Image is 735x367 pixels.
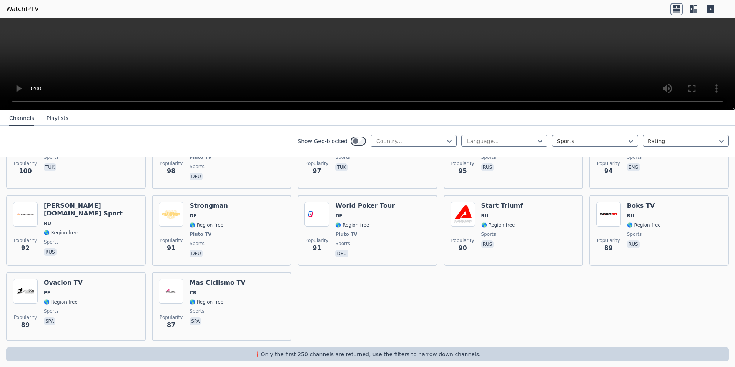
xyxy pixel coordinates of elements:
span: 89 [21,320,30,330]
h6: Start Triumf [481,202,523,210]
img: Boks TV [596,202,621,227]
span: 🌎 Region-free [44,299,78,305]
h6: Ovacion TV [44,279,83,287]
h6: Strongman [190,202,228,210]
span: sports [627,154,642,160]
span: RU [44,220,51,227]
span: sports [190,308,204,314]
span: 🌎 Region-free [481,222,515,228]
span: CR [190,290,196,296]
img: Strongman [159,202,183,227]
span: 97 [313,167,321,176]
span: Popularity [305,237,328,244]
h6: Mas Ciclismo TV [190,279,246,287]
span: Popularity [14,314,37,320]
p: rus [481,240,494,248]
span: sports [44,239,58,245]
span: Popularity [451,237,474,244]
img: Mas Ciclismo TV [159,279,183,304]
button: Playlists [47,111,68,126]
a: WatchIPTV [6,5,39,14]
span: Popularity [597,160,620,167]
span: Popularity [160,314,183,320]
span: 94 [604,167,613,176]
p: tuk [44,163,56,171]
span: Popularity [14,237,37,244]
span: 🌎 Region-free [627,222,661,228]
p: deu [335,250,348,257]
p: rus [44,248,57,256]
p: tuk [335,163,348,171]
span: Popularity [160,237,183,244]
p: spa [44,317,55,325]
span: 91 [313,244,321,253]
span: Pluto TV [190,154,211,160]
span: 🌎 Region-free [190,299,223,305]
span: Pluto TV [190,231,211,237]
span: 🌎 Region-free [44,230,78,236]
label: Show Geo-blocked [298,137,348,145]
h6: Boks TV [627,202,661,210]
p: eng [627,163,640,171]
img: World Poker Tour [304,202,329,227]
span: sports [44,154,58,160]
h6: [PERSON_NAME][DOMAIN_NAME] Sport [44,202,139,217]
span: 100 [19,167,32,176]
span: Popularity [160,160,183,167]
span: sports [335,240,350,247]
span: 92 [21,244,30,253]
img: Start Triumf [451,202,475,227]
p: rus [481,163,494,171]
span: Pluto TV [335,231,357,237]
span: 87 [167,320,175,330]
span: DE [190,213,196,219]
p: deu [190,250,203,257]
span: DE [335,213,342,219]
span: sports [335,154,350,160]
span: sports [190,163,204,170]
span: sports [190,240,204,247]
span: sports [44,308,58,314]
span: sports [481,154,496,160]
p: ❗️Only the first 250 channels are returned, use the filters to narrow down channels. [9,350,726,358]
img: Ovacion TV [13,279,38,304]
button: Channels [9,111,34,126]
span: Popularity [597,237,620,244]
span: sports [481,231,496,237]
span: Popularity [14,160,37,167]
span: PE [44,290,50,296]
span: 98 [167,167,175,176]
span: sports [627,231,642,237]
span: RU [627,213,634,219]
span: Popularity [305,160,328,167]
p: rus [627,240,640,248]
span: 95 [458,167,467,176]
p: spa [190,317,201,325]
span: 90 [458,244,467,253]
span: 🌎 Region-free [190,222,223,228]
span: RU [481,213,489,219]
span: 91 [167,244,175,253]
span: Popularity [451,160,474,167]
h6: World Poker Tour [335,202,395,210]
img: Astrahan.Ru Sport [13,202,38,227]
span: 89 [604,244,613,253]
span: 🌎 Region-free [335,222,369,228]
p: deu [190,173,203,180]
